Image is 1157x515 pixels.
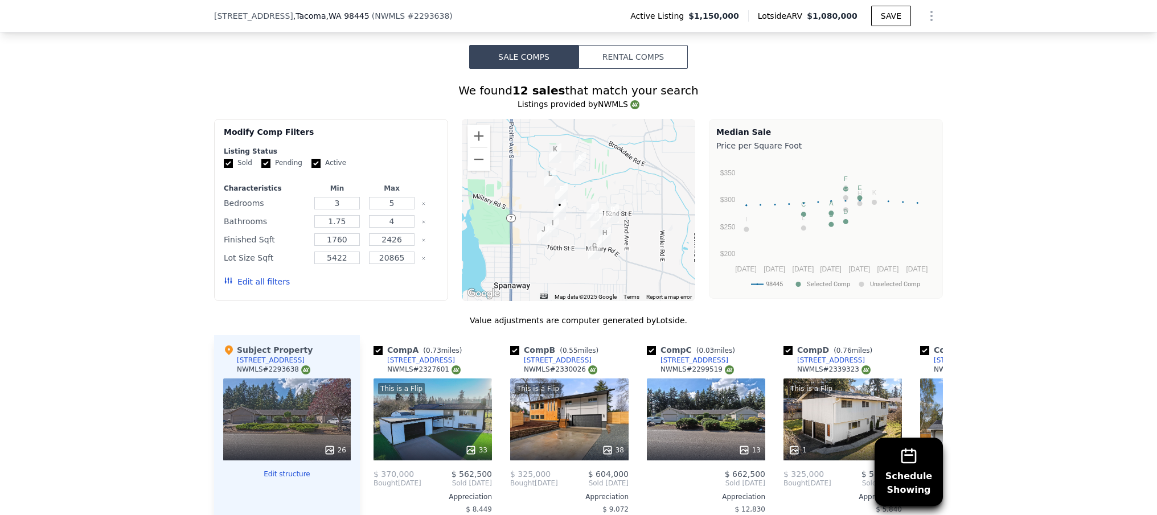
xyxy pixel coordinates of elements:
[324,444,346,456] div: 26
[293,10,370,22] span: , Tacoma
[563,347,578,355] span: 0.55
[588,240,601,259] div: 16127 14th Ave E
[735,265,757,273] text: [DATE]
[720,223,736,231] text: $250
[214,10,293,22] span: [STREET_ADDRESS]
[630,100,639,109] img: NWMLS Logo
[660,365,734,374] div: NWMLS # 2299519
[647,356,728,365] a: [STREET_ADDRESS]
[578,45,688,69] button: Rental Comps
[326,11,370,20] span: , WA 98445
[510,479,558,488] div: [DATE]
[515,383,561,394] div: This is a Flip
[374,469,414,479] span: $ 370,000
[716,138,936,154] div: Price per Square Foot
[871,6,911,26] button: SAVE
[524,356,592,365] div: [STREET_ADDRESS]
[452,365,461,374] img: NWMLS Logo
[934,365,1007,374] div: NWMLS # 2356735
[214,83,943,98] div: We found that match your search
[692,347,740,355] span: ( miles)
[223,344,313,356] div: Subject Property
[387,365,461,374] div: NWMLS # 2327601
[602,444,624,456] div: 38
[224,126,438,147] div: Modify Comp Filters
[510,479,535,488] span: Bought
[467,125,490,147] button: Zoom in
[831,479,902,488] span: Sold [DATE]
[374,479,421,488] div: [DATE]
[419,347,466,355] span: ( miles)
[465,286,502,301] img: Google
[586,201,599,221] div: 15318 14th Avenue Ct E
[745,216,747,223] text: I
[367,184,417,193] div: Max
[807,281,850,288] text: Selected Comp
[783,344,877,356] div: Comp D
[843,184,848,191] text: G
[934,356,1002,365] div: [STREET_ADDRESS]
[764,265,785,273] text: [DATE]
[510,469,551,479] span: $ 325,000
[797,356,865,365] div: [STREET_ADDRESS]
[261,158,302,168] label: Pending
[820,265,842,273] text: [DATE]
[421,238,426,242] button: Clear
[224,158,252,168] label: Sold
[836,347,852,355] span: 0.76
[875,438,943,506] button: ScheduleShowing
[630,10,688,22] span: Active Listing
[590,209,603,229] div: 1505 155th St E
[214,315,943,326] div: Value adjustments are computer generated by Lotside .
[602,505,629,513] span: $ 9,072
[544,168,556,187] div: 14515 6th Avenue Ct E
[829,347,877,355] span: ( miles)
[647,479,765,488] span: Sold [DATE]
[311,159,321,168] input: Active
[224,195,307,211] div: Bedrooms
[872,189,877,196] text: K
[558,479,629,488] span: Sold [DATE]
[540,294,548,299] button: Keyboard shortcuts
[783,492,902,501] div: Appreciation
[588,365,597,374] img: NWMLS Logo
[606,204,619,223] div: 15305 18th Avenue Ct E
[426,347,441,355] span: 0.73
[623,294,639,300] a: Terms (opens in new tab)
[547,217,559,237] div: 705 157th Street Ct E
[374,356,455,365] a: [STREET_ADDRESS]
[598,227,611,246] div: 1701 159th Street Ct E
[725,469,765,479] span: $ 662,500
[372,10,453,22] div: ( )
[452,469,492,479] span: $ 562,500
[421,479,492,488] span: Sold [DATE]
[725,365,734,374] img: NWMLS Logo
[766,281,783,288] text: 98445
[555,347,603,355] span: ( miles)
[224,232,307,248] div: Finished Sqft
[783,479,808,488] span: Bought
[375,11,405,20] span: NWMLS
[311,158,346,168] label: Active
[512,84,565,97] strong: 12 sales
[467,148,490,171] button: Zoom out
[466,505,492,513] span: $ 8,449
[793,265,814,273] text: [DATE]
[789,444,807,456] div: 1
[510,344,603,356] div: Comp B
[646,294,692,300] a: Report a map error
[906,265,928,273] text: [DATE]
[716,154,936,296] svg: A chart.
[469,45,578,69] button: Sale Comps
[688,10,739,22] span: $1,150,000
[214,98,943,110] div: Listings provided by NWMLS
[877,265,899,273] text: [DATE]
[387,356,455,365] div: [STREET_ADDRESS]
[735,505,765,513] span: $ 12,830
[510,356,592,365] a: [STREET_ADDRESS]
[421,201,426,206] button: Clear
[848,265,870,273] text: [DATE]
[465,444,487,456] div: 33
[223,469,351,479] button: Edit structure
